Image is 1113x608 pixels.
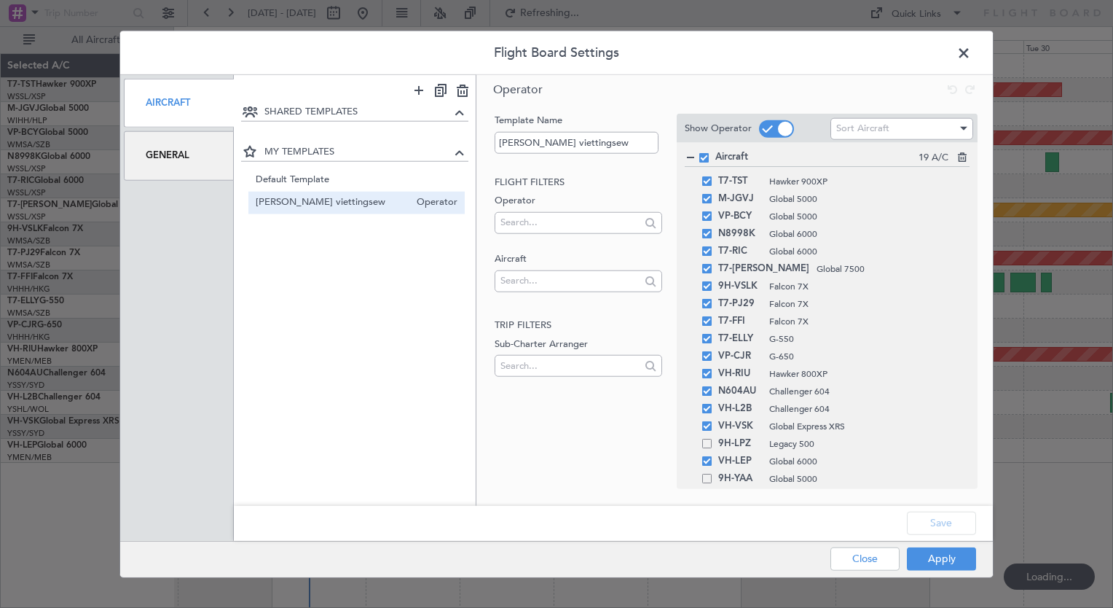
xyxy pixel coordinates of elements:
div: Aircraft [124,79,234,128]
span: Global 7500 [817,262,956,276]
span: Default Template [256,172,458,187]
span: Global 6000 [769,227,956,241]
h2: Flight filters [495,175,661,190]
span: T7-FFI [718,313,762,330]
span: Falcon 7X [769,280,956,293]
span: Operator [493,82,543,98]
input: Search... [500,270,640,292]
span: 19 A/C [919,151,948,165]
label: Aircraft [495,252,661,267]
span: G-650 [769,350,956,363]
span: VP-CJR [718,348,762,365]
span: T7-RIC [718,243,762,260]
div: General [124,131,234,180]
span: SHARED TEMPLATES [264,105,452,120]
span: Challenger 604 [769,402,956,416]
span: Sort Aircraft [836,122,889,135]
label: Sub-Charter Arranger [495,337,661,351]
header: Flight Board Settings [120,31,993,75]
input: Search... [500,354,640,376]
span: M-JGVJ [718,190,762,208]
span: Global 5000 [769,210,956,223]
span: Aircraft [715,150,919,165]
span: Hawker 900XP [769,175,956,188]
span: Global 5000 [769,472,956,486]
span: [PERSON_NAME] viettingsew [256,195,410,210]
span: 9H-YAA [718,470,762,488]
label: Show Operator [685,121,752,136]
span: VH-LEP [718,453,762,470]
h2: Trip filters [495,319,661,333]
span: T7-GTS [718,488,762,505]
span: 9H-VSLK [718,278,762,295]
span: Falcon 7X [769,297,956,311]
input: Search... [500,211,640,233]
label: Template Name [495,114,661,128]
span: Challenger 604 [769,385,956,398]
span: VH-VSK [718,418,762,435]
label: Operator [495,194,661,208]
span: G-550 [769,332,956,346]
span: VH-RIU [718,365,762,383]
span: MY TEMPLATES [264,144,452,159]
span: N8998K [718,225,762,243]
span: Legacy 500 [769,437,956,451]
span: Global 5000 [769,192,956,206]
span: T7-[PERSON_NAME] [718,260,809,278]
span: T7-ELLY [718,330,762,348]
span: VH-L2B [718,400,762,418]
span: Operator [409,195,457,210]
span: Global 6000 [769,245,956,258]
span: Falcon 7X [769,315,956,328]
button: Close [830,547,900,570]
span: Global 6000 [769,455,956,468]
span: N604AU [718,383,762,400]
span: Hawker 800XP [769,367,956,381]
span: Global Express XRS [769,420,956,433]
span: T7-PJ29 [718,295,762,313]
span: VP-BCY [718,208,762,225]
button: Apply [907,547,976,570]
span: 9H-LPZ [718,435,762,453]
span: T7-TST [718,173,762,190]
